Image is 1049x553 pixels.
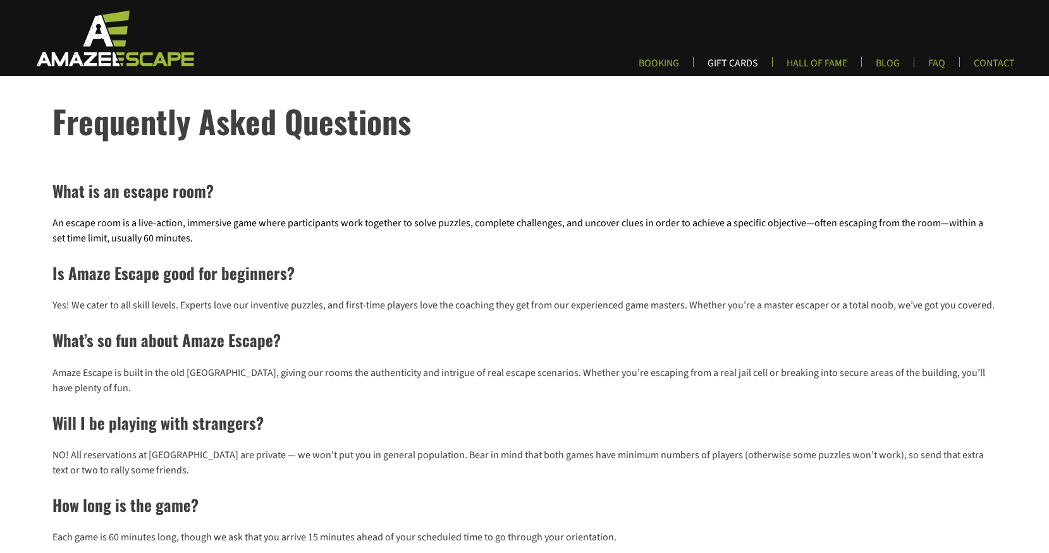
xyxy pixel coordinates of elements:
a: CONTACT [964,57,1025,78]
h2: How long is the game? [52,493,997,517]
p: Each game is 60 minutes long, though we ask that you arrive 15 minutes ahead of your scheduled ti... [52,530,997,545]
h2: Will I be playing with strangers? [52,411,997,435]
p: An escape room is a live-action, immersive game where participants work together to solve puzzles... [52,216,997,246]
h2: What is an escape room? [52,179,997,203]
p: NO! All reservations at [GEOGRAPHIC_DATA] are private — we won’t put you in general population. B... [52,447,997,478]
h2: What’s so fun about Amaze Escape? [52,328,997,352]
img: Escape Room Game in Boston Area [20,9,207,67]
a: GIFT CARDS [697,57,768,78]
h1: Frequently Asked Questions [52,97,1049,145]
p: Yes! We cater to all skill levels. Experts love our inventive puzzles, and first-time players lov... [52,298,997,313]
p: Amaze Escape is built in the old [GEOGRAPHIC_DATA], giving our rooms the authenticity and intrigu... [52,365,997,396]
h2: Is Amaze Escape good for beginners? [52,261,997,285]
a: HALL OF FAME [776,57,857,78]
a: FAQ [918,57,955,78]
a: BOOKING [629,57,689,78]
a: BLOG [866,57,910,78]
